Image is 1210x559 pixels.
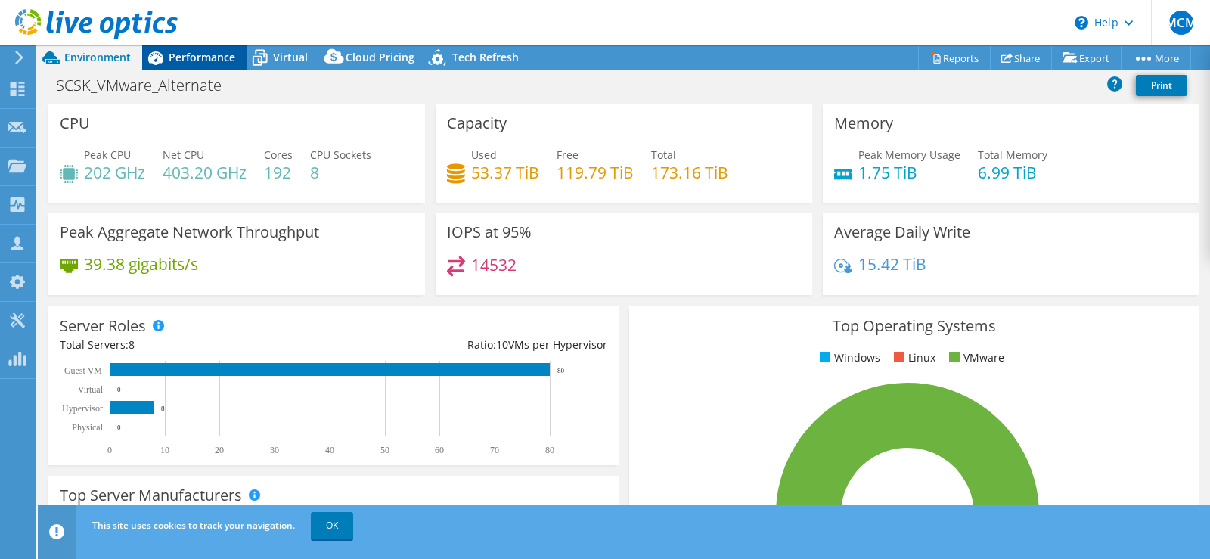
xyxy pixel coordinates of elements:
[858,148,960,162] span: Peak Memory Usage
[273,50,308,64] span: Virtual
[651,148,676,162] span: Total
[78,384,104,395] text: Virtual
[62,403,103,414] text: Hypervisor
[452,50,519,64] span: Tech Refresh
[129,337,135,352] span: 8
[264,164,293,181] h4: 192
[64,50,131,64] span: Environment
[163,164,247,181] h4: 403.20 GHz
[346,50,414,64] span: Cloud Pricing
[215,445,224,455] text: 20
[49,77,245,94] h1: SCSK_VMware_Alternate
[60,337,334,353] div: Total Servers:
[641,318,1188,334] h3: Top Operating Systems
[117,386,121,393] text: 0
[84,164,145,181] h4: 202 GHz
[311,512,353,539] a: OK
[1121,46,1191,70] a: More
[92,519,295,532] span: This site uses cookies to track your navigation.
[816,349,880,366] li: Windows
[84,256,198,272] h4: 39.38 gigabits/s
[978,148,1047,162] span: Total Memory
[557,367,565,374] text: 80
[945,349,1004,366] li: VMware
[60,224,319,241] h3: Peak Aggregate Network Throughput
[1169,11,1193,35] span: MCM
[447,115,507,132] h3: Capacity
[264,148,293,162] span: Cores
[471,256,517,273] h4: 14532
[471,148,497,162] span: Used
[163,148,204,162] span: Net CPU
[471,164,539,181] h4: 53.37 TiB
[858,256,926,272] h4: 15.42 TiB
[72,422,103,433] text: Physical
[107,445,112,455] text: 0
[380,445,389,455] text: 50
[169,50,235,64] span: Performance
[270,445,279,455] text: 30
[310,164,371,181] h4: 8
[60,115,90,132] h3: CPU
[834,224,970,241] h3: Average Daily Write
[858,164,960,181] h4: 1.75 TiB
[161,405,165,412] text: 8
[557,148,579,162] span: Free
[334,337,607,353] div: Ratio: VMs per Hypervisor
[310,148,371,162] span: CPU Sockets
[496,337,508,352] span: 10
[60,487,242,504] h3: Top Server Manufacturers
[160,445,169,455] text: 10
[447,224,532,241] h3: IOPS at 95%
[1051,46,1122,70] a: Export
[435,445,444,455] text: 60
[490,445,499,455] text: 70
[557,164,634,181] h4: 119.79 TiB
[64,365,102,376] text: Guest VM
[990,46,1052,70] a: Share
[545,445,554,455] text: 80
[834,115,893,132] h3: Memory
[117,424,121,431] text: 0
[1136,75,1187,96] a: Print
[918,46,991,70] a: Reports
[84,148,131,162] span: Peak CPU
[890,349,935,366] li: Linux
[325,445,334,455] text: 40
[651,164,728,181] h4: 173.16 TiB
[978,164,1047,181] h4: 6.99 TiB
[60,318,146,334] h3: Server Roles
[1075,16,1088,30] svg: \n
